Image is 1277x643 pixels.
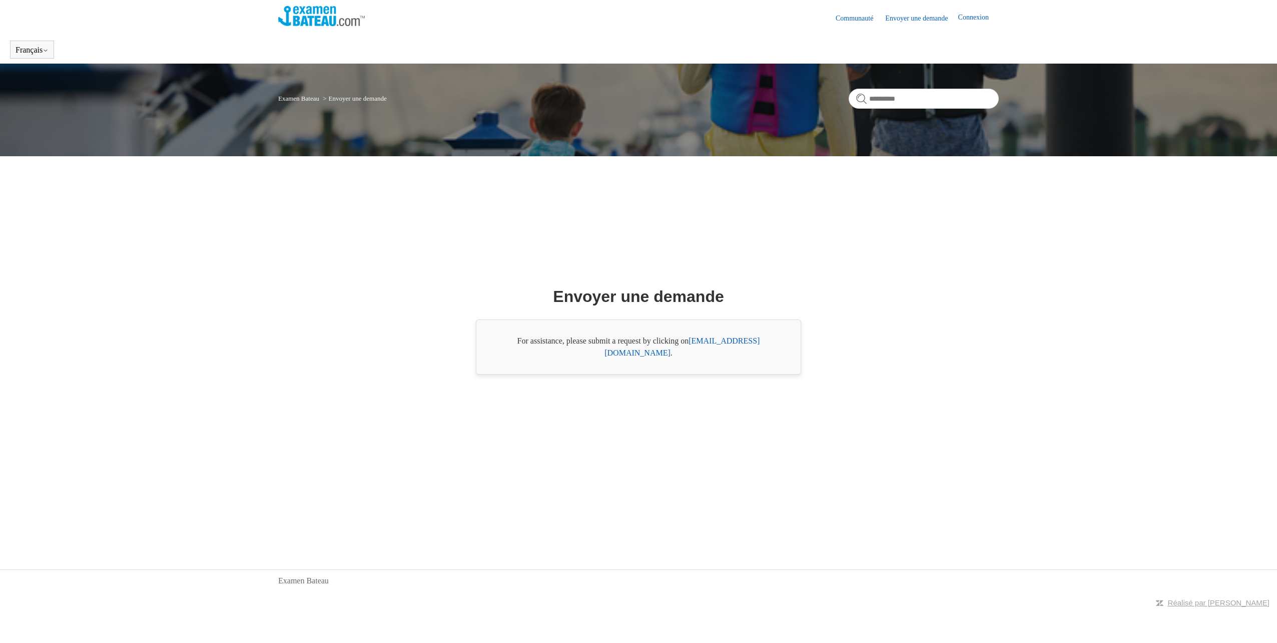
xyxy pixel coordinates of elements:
[836,13,883,24] a: Communauté
[849,89,999,109] input: Rechercher
[278,95,321,102] li: Examen Bateau
[604,337,760,357] a: [EMAIL_ADDRESS][DOMAIN_NAME]
[476,319,801,375] div: For assistance, please submit a request by clicking on .
[278,575,329,587] a: Examen Bateau
[278,95,319,102] a: Examen Bateau
[1168,598,1269,607] a: Réalisé par [PERSON_NAME]
[958,12,999,24] a: Connexion
[885,13,958,24] a: Envoyer une demande
[321,95,387,102] li: Envoyer une demande
[278,6,365,26] img: Page d’accueil du Centre d’aide Examen Bateau
[16,46,49,55] button: Français
[553,284,724,308] h1: Envoyer une demande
